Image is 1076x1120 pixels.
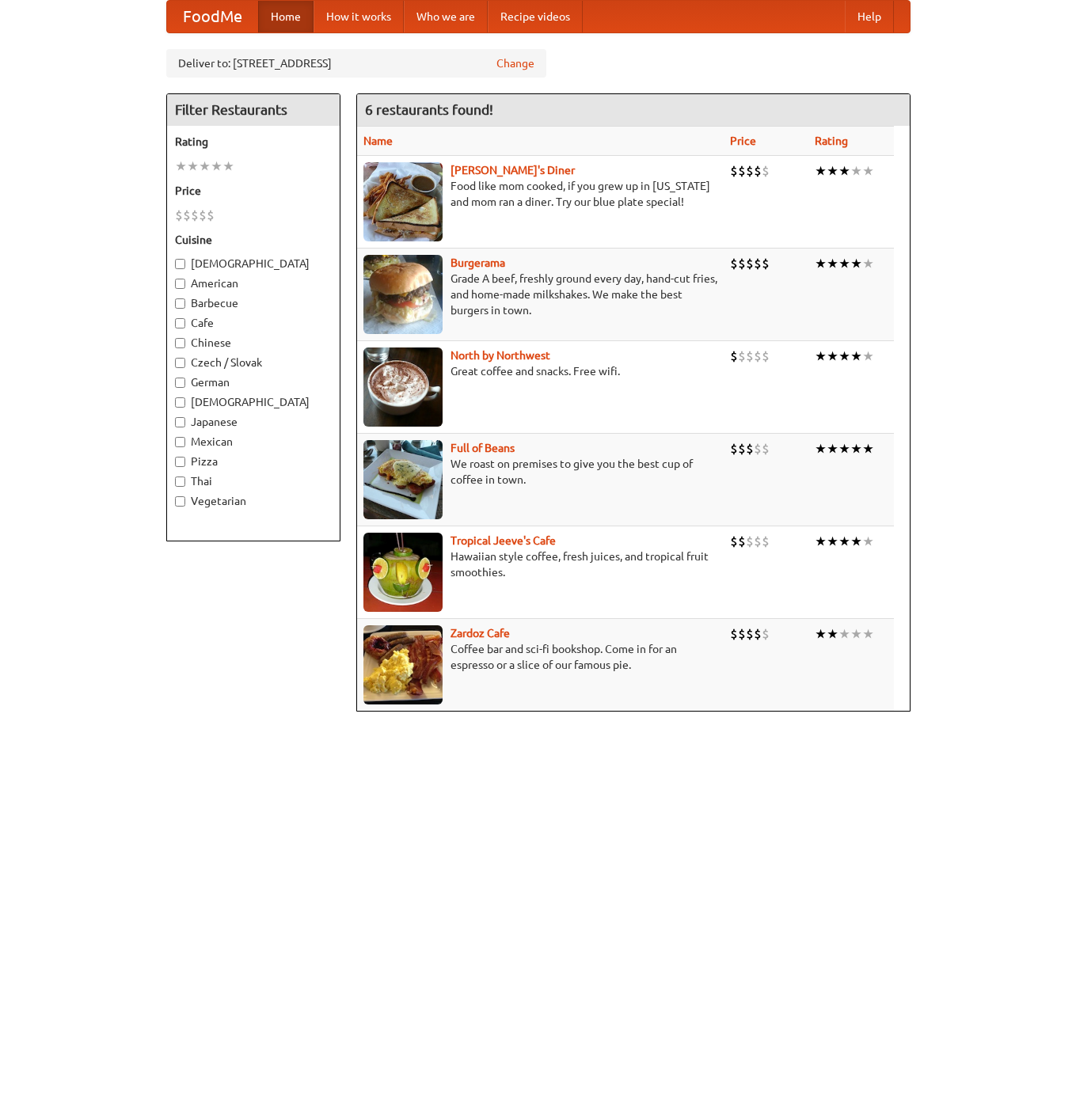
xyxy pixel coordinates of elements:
[207,207,215,224] li: $
[363,549,717,580] p: Hawaiian style coffee, fresh juices, and tropical fruit smoothies.
[754,625,762,643] li: $
[175,295,332,311] label: Barbecue
[175,454,332,469] label: Pizza
[363,533,443,612] img: jeeves.jpg
[827,625,838,643] li: ★
[175,394,332,410] label: [DEMOGRAPHIC_DATA]
[730,625,738,643] li: $
[258,1,314,32] a: Home
[199,207,207,224] li: $
[815,533,827,550] li: ★
[363,255,443,334] img: burgerama.jpg
[838,533,850,550] li: ★
[845,1,894,32] a: Help
[451,256,505,269] a: Burgerama
[730,255,738,272] li: $
[451,627,510,640] a: Zardoz Cafe
[175,496,185,507] input: Vegetarian
[314,1,404,32] a: How it works
[815,255,827,272] li: ★
[451,164,575,177] a: [PERSON_NAME]'s Diner
[175,207,183,224] li: $
[762,625,770,643] li: $
[850,255,862,272] li: ★
[175,256,332,271] label: [DEMOGRAPHIC_DATA]
[175,374,332,390] label: German
[815,625,827,643] li: ★
[738,347,746,365] li: $
[738,255,746,272] li: $
[738,533,746,550] li: $
[838,255,850,272] li: ★
[762,440,770,457] li: $
[175,476,185,487] input: Thai
[363,135,393,147] a: Name
[363,363,717,379] p: Great coffee and snacks. Free wifi.
[365,102,493,117] ng-pluralize: 6 restaurants found!
[738,440,746,457] li: $
[862,347,874,365] li: ★
[175,434,332,450] label: Mexican
[175,134,332,150] h5: Rating
[815,440,827,457] li: ★
[363,625,443,704] img: zardoz.jpg
[404,1,488,32] a: Who we are
[175,259,185,269] input: [DEMOGRAPHIC_DATA]
[746,533,754,550] li: $
[746,255,754,272] li: $
[488,1,583,32] a: Recipe videos
[175,318,185,328] input: Cafe
[167,94,340,126] h4: Filter Restaurants
[175,232,332,248] h5: Cuisine
[451,349,550,362] a: North by Northwest
[175,414,332,430] label: Japanese
[175,298,185,309] input: Barbecue
[850,533,862,550] li: ★
[815,135,848,147] a: Rating
[167,1,258,32] a: FoodMe
[363,440,443,519] img: beans.jpg
[363,347,443,427] img: north.jpg
[762,347,770,365] li: $
[175,397,185,408] input: [DEMOGRAPHIC_DATA]
[738,162,746,180] li: $
[862,440,874,457] li: ★
[730,347,738,365] li: $
[827,347,838,365] li: ★
[175,315,332,331] label: Cafe
[746,625,754,643] li: $
[730,135,756,147] a: Price
[746,440,754,457] li: $
[175,437,185,447] input: Mexican
[730,533,738,550] li: $
[211,158,222,175] li: ★
[850,625,862,643] li: ★
[175,355,332,370] label: Czech / Slovak
[187,158,199,175] li: ★
[175,335,332,351] label: Chinese
[827,533,838,550] li: ★
[175,457,185,467] input: Pizza
[363,641,717,673] p: Coffee bar and sci-fi bookshop. Come in for an espresso or a slice of our famous pie.
[451,534,556,547] b: Tropical Jeeve's Cafe
[850,440,862,457] li: ★
[746,162,754,180] li: $
[175,378,185,388] input: German
[754,347,762,365] li: $
[730,162,738,180] li: $
[746,347,754,365] li: $
[738,625,746,643] li: $
[827,440,838,457] li: ★
[175,358,185,368] input: Czech / Slovak
[363,162,443,241] img: sallys.jpg
[754,533,762,550] li: $
[496,55,534,71] a: Change
[827,255,838,272] li: ★
[175,473,332,489] label: Thai
[363,456,717,488] p: We roast on premises to give you the best cup of coffee in town.
[850,347,862,365] li: ★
